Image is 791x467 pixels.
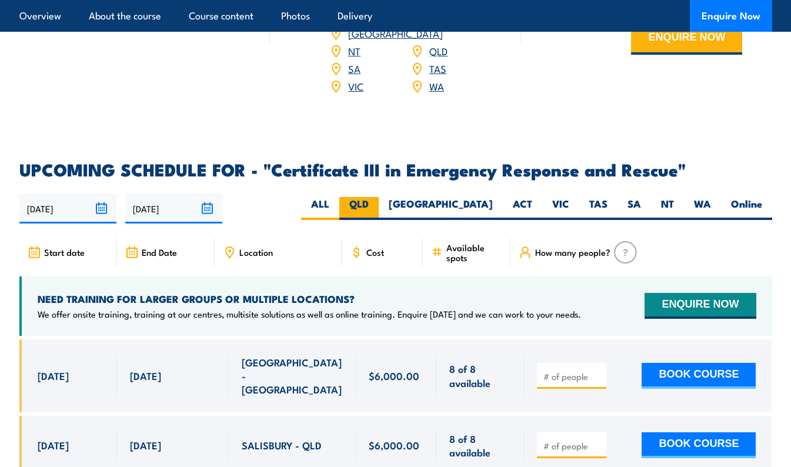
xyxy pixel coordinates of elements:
[369,369,419,382] span: $6,000.00
[449,432,511,459] span: 8 of 8 available
[38,292,581,305] h4: NEED TRAINING FOR LARGER GROUPS OR MULTIPLE LOCATIONS?
[38,438,69,452] span: [DATE]
[348,26,443,40] a: [GEOGRAPHIC_DATA]
[239,247,273,257] span: Location
[38,308,581,320] p: We offer onsite training, training at our centres, multisite solutions as well as online training...
[130,438,161,452] span: [DATE]
[348,61,361,75] a: SA
[366,247,384,257] span: Cost
[301,197,339,220] label: ALL
[379,197,503,220] label: [GEOGRAPHIC_DATA]
[543,371,602,382] input: # of people
[348,44,361,58] a: NT
[38,369,69,382] span: [DATE]
[369,438,419,452] span: $6,000.00
[429,61,446,75] a: TAS
[19,161,772,176] h2: UPCOMING SCHEDULE FOR - "Certificate III in Emergency Response and Rescue"
[642,363,756,389] button: BOOK COURSE
[242,438,322,452] span: SALISBURY - QLD
[429,79,444,93] a: WA
[348,79,363,93] a: VIC
[618,197,651,220] label: SA
[503,197,542,220] label: ACT
[44,247,85,257] span: Start date
[542,197,579,220] label: VIC
[130,369,161,382] span: [DATE]
[579,197,618,220] label: TAS
[446,242,502,262] span: Available spots
[535,247,610,257] span: How many people?
[543,440,602,452] input: # of people
[429,44,448,58] a: QLD
[645,293,756,319] button: ENQUIRE NOW
[684,197,721,220] label: WA
[242,355,343,396] span: [GEOGRAPHIC_DATA] - [GEOGRAPHIC_DATA]
[449,362,511,389] span: 8 of 8 available
[142,247,177,257] span: End Date
[651,197,684,220] label: NT
[339,197,379,220] label: QLD
[631,23,742,55] button: ENQUIRE NOW
[721,197,772,220] label: Online
[125,194,222,224] input: To date
[19,194,116,224] input: From date
[642,432,756,458] button: BOOK COURSE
